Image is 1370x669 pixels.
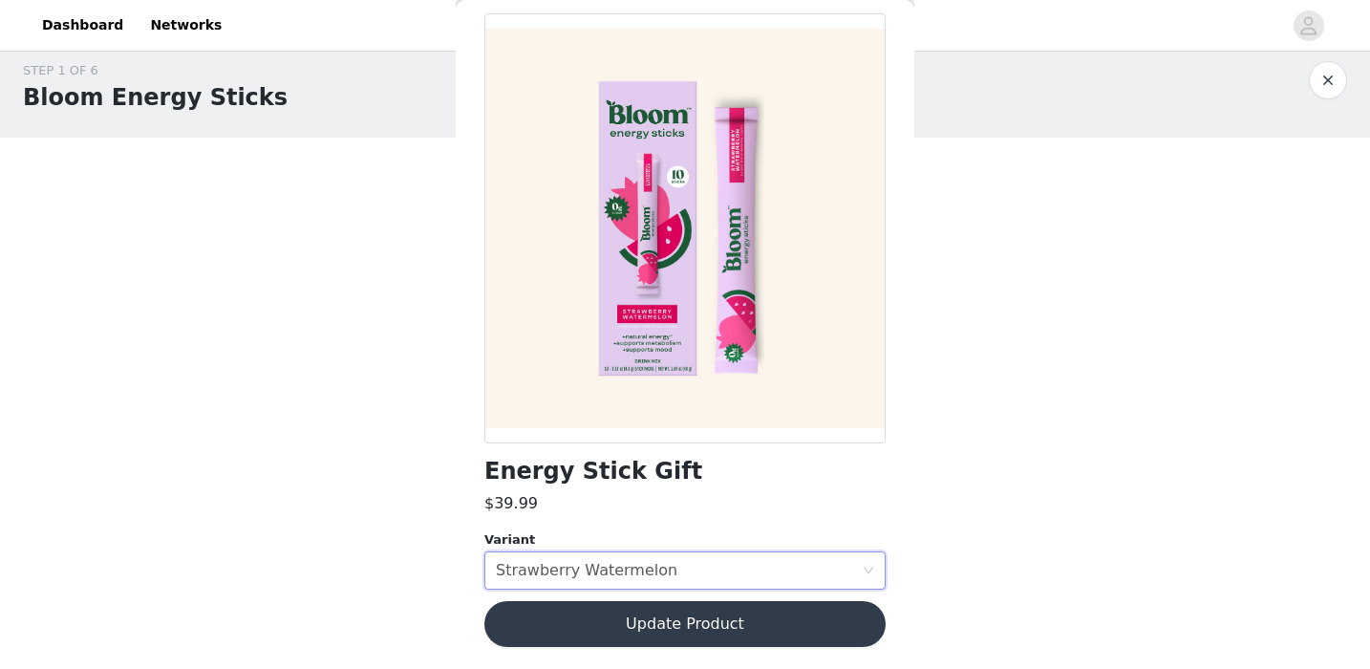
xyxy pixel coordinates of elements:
[484,601,886,647] button: Update Product
[484,530,886,550] div: Variant
[23,61,288,80] div: STEP 1 OF 6
[23,80,288,115] h1: Bloom Energy Sticks
[31,4,135,47] a: Dashboard
[484,492,538,515] h3: $39.99
[139,4,233,47] a: Networks
[484,459,702,485] h1: Energy Stick Gift
[496,552,677,589] div: Strawberry Watermelon
[1299,11,1317,41] div: avatar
